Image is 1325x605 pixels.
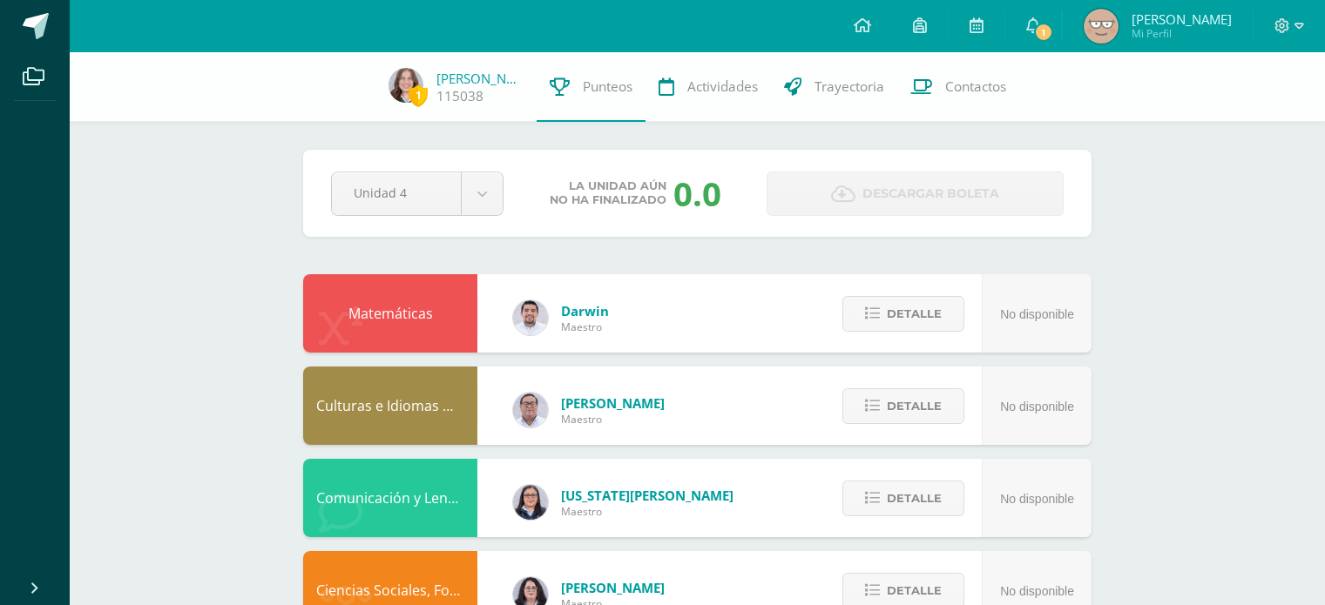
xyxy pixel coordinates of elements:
[561,302,609,319] span: Darwin
[513,485,548,520] img: e3bbb134d93969a5e3635e639c7a65a0.png
[583,77,632,96] span: Punteos
[561,579,665,596] span: [PERSON_NAME]
[561,319,609,334] span: Maestro
[1000,584,1074,598] span: No disponible
[1084,9,1119,44] img: 21b300191b0ea1a6c6b5d9373095fc38.png
[436,70,524,87] a: [PERSON_NAME]
[673,171,721,216] div: 0.0
[862,172,999,215] span: Descargar boleta
[887,482,942,514] span: Detalle
[303,366,477,445] div: Culturas e Idiomas Mayas, Garífuna o Xinka
[550,179,666,207] span: La unidad aún no ha finalizado
[513,300,548,335] img: 1dc3b97bb891b8df9f4c0cb0359b6b14.png
[1000,400,1074,413] span: No disponible
[1000,492,1074,506] span: No disponible
[646,52,771,122] a: Actividades
[436,87,483,105] a: 115038
[1132,10,1232,28] span: [PERSON_NAME]
[897,52,1019,122] a: Contactos
[842,296,964,332] button: Detalle
[561,504,733,519] span: Maestro
[513,393,548,427] img: 5778bd7e28cf89dedf9ffa8080fc1cd8.png
[561,412,665,427] span: Maestro
[771,52,897,122] a: Trayectoria
[303,274,477,353] div: Matemáticas
[842,388,964,424] button: Detalle
[303,459,477,537] div: Comunicación y Lenguaje, Idioma Extranjero: Inglés
[561,487,733,504] span: [US_STATE][PERSON_NAME]
[1000,307,1074,321] span: No disponible
[887,390,942,422] span: Detalle
[887,298,942,330] span: Detalle
[842,481,964,516] button: Detalle
[389,68,423,103] img: deed878f9c1162596e4fdca0dbaf7402.png
[537,52,646,122] a: Punteos
[1033,23,1052,42] span: 1
[332,172,503,215] a: Unidad 4
[561,394,665,412] span: [PERSON_NAME]
[945,77,1006,96] span: Contactos
[354,172,439,213] span: Unidad 4
[687,77,758,96] span: Actividades
[815,77,884,96] span: Trayectoria
[409,84,428,106] span: 1
[1132,26,1232,41] span: Mi Perfil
